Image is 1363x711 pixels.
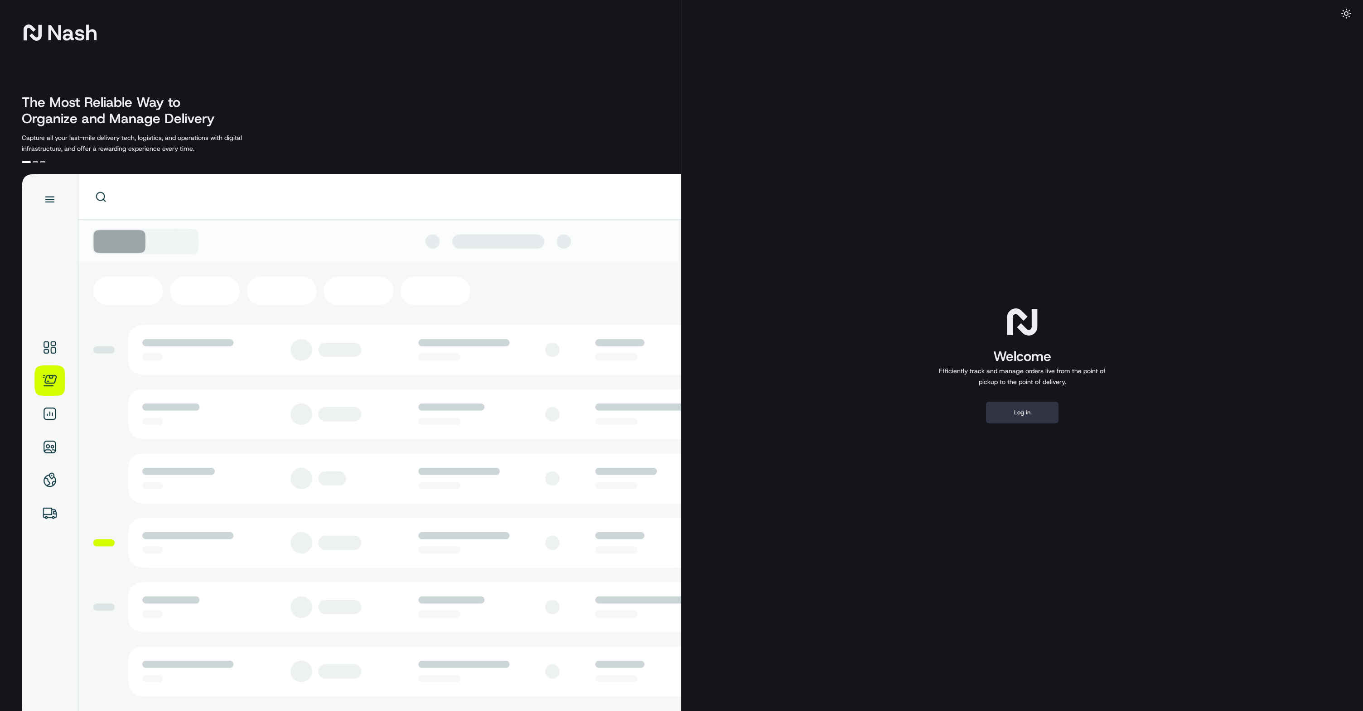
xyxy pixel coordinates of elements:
button: Log in [986,402,1058,423]
h1: Welcome [935,347,1109,365]
span: Nash [47,24,97,42]
p: Efficiently track and manage orders live from the point of pickup to the point of delivery. [935,365,1109,387]
p: Capture all your last-mile delivery tech, logistics, and operations with digital infrastructure, ... [22,132,283,154]
h2: The Most Reliable Way to Organize and Manage Delivery [22,94,225,127]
